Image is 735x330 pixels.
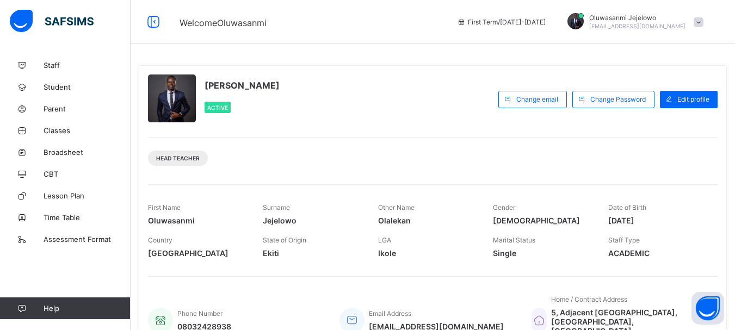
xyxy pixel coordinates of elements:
span: Oluwasanmi [148,216,246,225]
span: Email Address [369,309,411,317]
span: Oluwasanmi Jejelowo [589,14,685,22]
span: Head Teacher [156,155,200,161]
span: CBT [44,170,131,178]
span: Active [207,104,228,111]
span: [PERSON_NAME] [205,80,280,91]
span: Marital Status [493,236,535,244]
span: [EMAIL_ADDRESS][DOMAIN_NAME] [589,23,685,29]
span: Help [44,304,130,313]
button: Open asap [691,292,724,325]
span: Change Password [590,95,646,103]
span: [DATE] [608,216,707,225]
span: Home / Contract Address [551,295,627,303]
span: LGA [378,236,391,244]
span: Single [493,248,591,258]
span: Phone Number [177,309,223,317]
span: Assessment Format [44,235,131,244]
span: Student [44,83,131,91]
span: Ekiti [263,248,361,258]
span: First Name [148,203,181,211]
span: Surname [263,203,290,211]
span: Edit profile [677,95,709,103]
span: Jejelowo [263,216,361,225]
div: OluwasanmiJejelowo [557,13,709,31]
span: Parent [44,104,131,113]
img: safsims [10,10,94,33]
span: Gender [493,203,515,211]
span: ACADEMIC [608,248,707,258]
span: Date of Birth [608,203,646,211]
span: State of Origin [263,236,306,244]
span: session/term information [457,18,546,26]
span: Time Table [44,213,131,222]
span: Ikole [378,248,477,258]
span: Change email [516,95,558,103]
span: [GEOGRAPHIC_DATA] [148,248,246,258]
span: Broadsheet [44,148,131,157]
span: Olalekan [378,216,477,225]
span: Other Name [378,203,415,211]
span: [DEMOGRAPHIC_DATA] [493,216,591,225]
span: Staff [44,61,131,70]
span: Lesson Plan [44,191,131,200]
span: Country [148,236,172,244]
span: Staff Type [608,236,640,244]
span: Welcome Oluwasanmi [180,17,267,28]
span: Classes [44,126,131,135]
